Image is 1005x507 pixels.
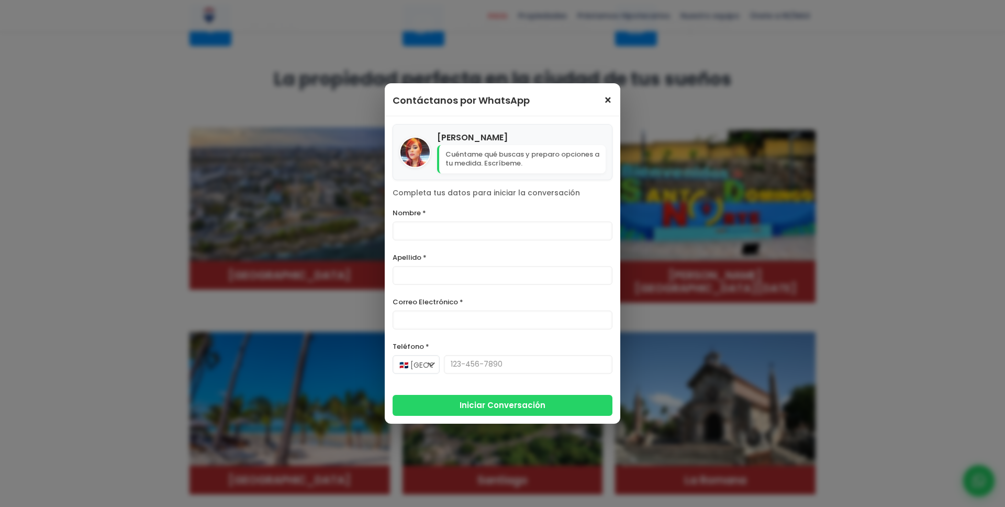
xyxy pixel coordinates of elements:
label: Apellido * [393,251,612,264]
span: × [604,94,612,107]
img: Maricela Dominguez [400,138,430,167]
p: Cuéntame qué buscas y preparo opciones a tu medida. Escríbeme. [437,145,606,173]
p: Completa tus datos para iniciar la conversación [393,188,612,199]
label: Teléfono * [393,340,612,353]
label: Correo Electrónico * [393,295,612,308]
h4: [PERSON_NAME] [437,131,606,144]
button: Iniciar Conversación [393,395,612,416]
input: 123-456-7890 [444,355,612,374]
h3: Contáctanos por WhatsApp [393,91,530,109]
label: Nombre * [393,206,612,219]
